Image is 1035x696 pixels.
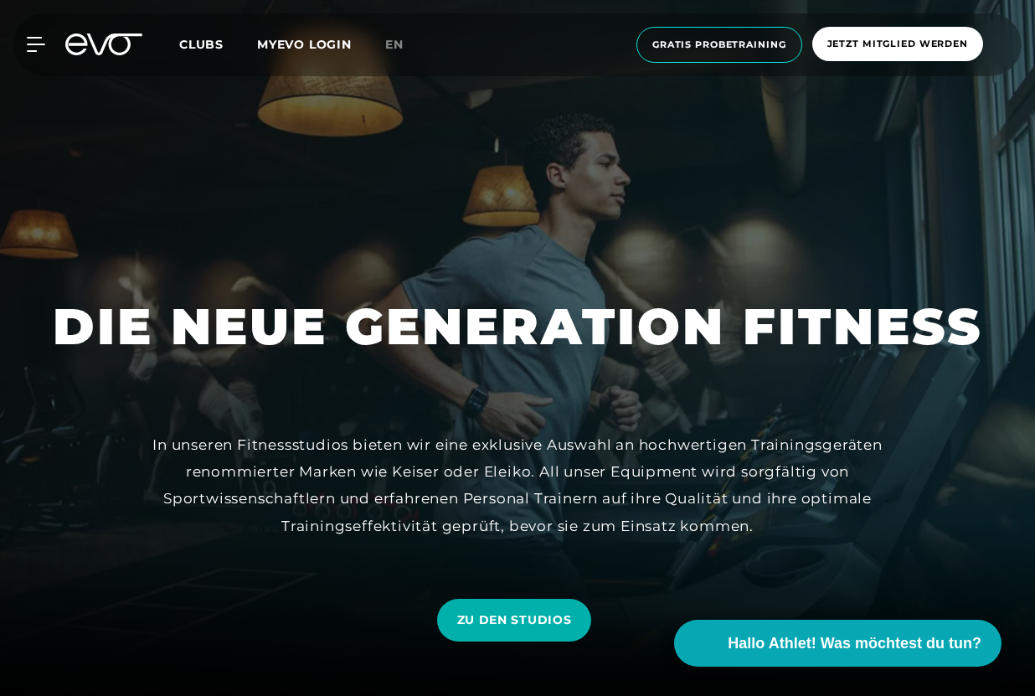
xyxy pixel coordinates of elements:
[141,431,894,539] div: In unseren Fitnessstudios bieten wir eine exklusive Auswahl an hochwertigen Trainingsgeräten reno...
[674,620,1002,667] button: Hallo Athlet! Was möchtest du tun?
[385,37,404,52] span: en
[827,37,968,51] span: Jetzt Mitglied werden
[437,586,599,654] a: ZU DEN STUDIOS
[728,632,981,655] span: Hallo Athlet! Was möchtest du tun?
[652,38,786,52] span: Gratis Probetraining
[257,37,352,52] a: MYEVO LOGIN
[807,27,988,63] a: Jetzt Mitglied werden
[179,37,224,52] span: Clubs
[457,611,572,629] span: ZU DEN STUDIOS
[179,36,257,52] a: Clubs
[631,27,807,63] a: Gratis Probetraining
[385,35,424,54] a: en
[53,294,982,359] h1: DIE NEUE GENERATION FITNESS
